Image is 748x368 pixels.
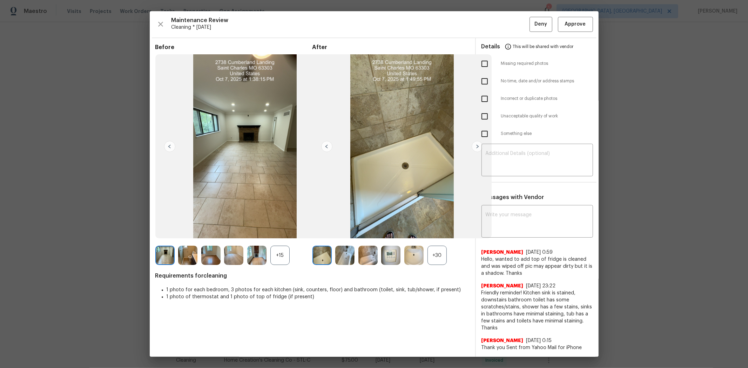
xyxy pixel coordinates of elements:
[526,250,553,255] span: [DATE] 0:59
[481,357,529,364] span: [PERSON_NAME] M
[481,256,593,277] span: Hello, wanted to add top of fridge is cleaned and was wiped off pic may appear dirty but it is a ...
[155,272,470,279] span: Requirements for cleaning
[481,282,524,289] span: [PERSON_NAME]
[472,141,483,152] img: right-chevron-button-url
[481,249,524,256] span: [PERSON_NAME]
[476,108,599,125] div: Unacceptable quality of work
[526,284,556,288] span: [DATE] 23:22
[321,141,332,152] img: left-chevron-button-url
[164,141,175,152] img: left-chevron-button-url
[171,24,530,31] span: Cleaning * [DATE]
[312,44,470,51] span: After
[501,78,593,84] span: No time, date and/or address stamps
[530,17,552,32] button: Deny
[501,113,593,119] span: Unacceptable quality of work
[270,246,290,265] div: +15
[481,337,524,344] span: [PERSON_NAME]
[171,17,530,24] span: Maintenance Review
[167,286,470,293] li: 1 photo for each bedroom, 3 photos for each kitchen (sink, counters, floor) and bathroom (toilet,...
[501,96,593,102] span: Incorrect or duplicate photos
[476,55,599,73] div: Missing required photos
[476,125,599,143] div: Something else
[481,195,544,200] span: Messages with Vendor
[558,17,593,32] button: Approve
[534,20,547,29] span: Deny
[155,44,312,51] span: Before
[167,293,470,300] li: 1 photo of thermostat and 1 photo of top of fridge (if present)
[481,344,593,351] span: Thank you Sent from Yahoo Mail for iPhone
[476,73,599,90] div: No time, date and/or address stamps
[476,90,599,108] div: Incorrect or duplicate photos
[501,61,593,67] span: Missing required photos
[427,246,447,265] div: +30
[565,20,586,29] span: Approve
[526,338,552,343] span: [DATE] 0:15
[481,38,500,55] span: Details
[501,131,593,137] span: Something else
[481,289,593,332] span: Friendly reminder! Kitchen sink is stained, downstairs bathroom toilet has some scratches/stains,...
[513,38,574,55] span: This will be shared with vendor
